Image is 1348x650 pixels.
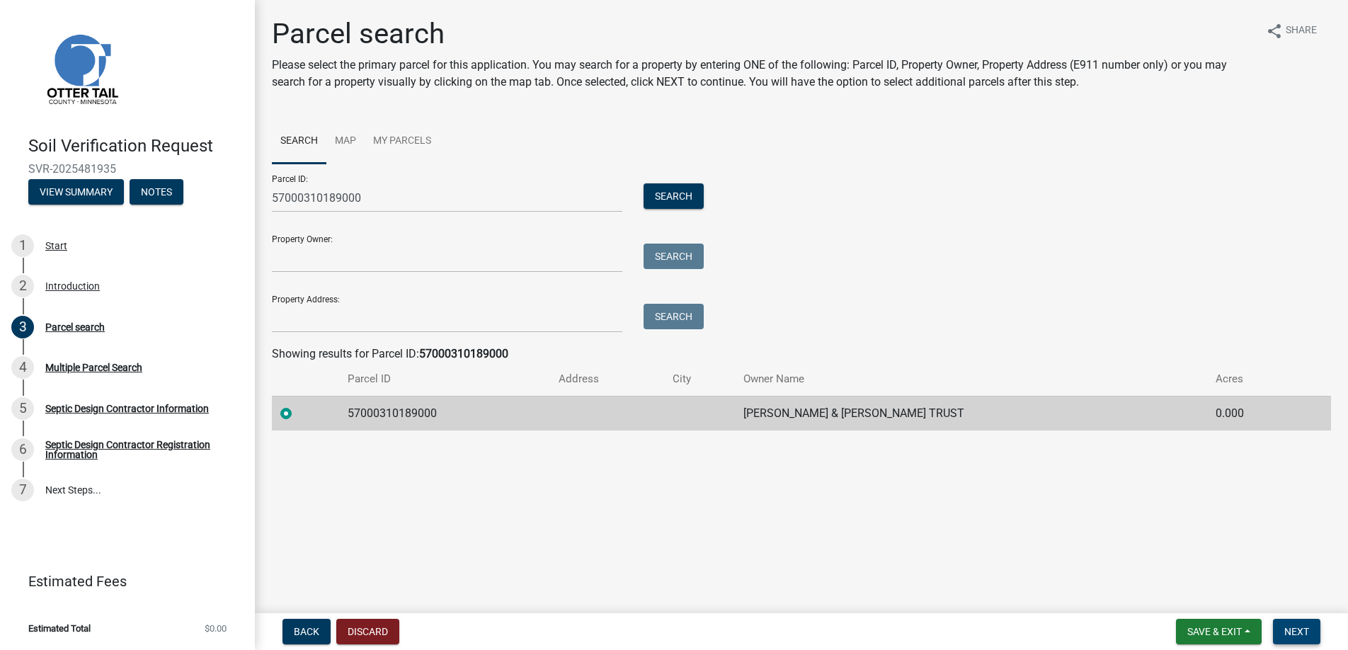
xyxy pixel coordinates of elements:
div: Start [45,241,67,251]
button: Save & Exit [1176,619,1262,644]
div: 2 [11,275,34,297]
div: Septic Design Contractor Registration Information [45,440,232,460]
button: Notes [130,179,183,205]
td: 0.000 [1207,396,1297,431]
button: Discard [336,619,399,644]
div: Multiple Parcel Search [45,363,142,372]
wm-modal-confirm: Summary [28,187,124,198]
div: 1 [11,234,34,257]
span: Save & Exit [1187,626,1242,637]
span: SVR-2025481935 [28,162,227,176]
div: Parcel search [45,322,105,332]
div: Septic Design Contractor Information [45,404,209,414]
a: My Parcels [365,119,440,164]
th: Owner Name [735,363,1208,396]
button: Search [644,244,704,269]
button: Next [1273,619,1320,644]
span: Next [1284,626,1309,637]
h1: Parcel search [272,17,1255,51]
td: 57000310189000 [339,396,550,431]
th: Acres [1207,363,1297,396]
wm-modal-confirm: Notes [130,187,183,198]
div: 7 [11,479,34,501]
div: Showing results for Parcel ID: [272,346,1331,363]
button: shareShare [1255,17,1328,45]
div: 3 [11,316,34,338]
th: City [664,363,734,396]
span: $0.00 [205,624,227,633]
div: 6 [11,438,34,461]
td: [PERSON_NAME] & [PERSON_NAME] TRUST [735,396,1208,431]
button: Back [282,619,331,644]
a: Estimated Fees [11,567,232,595]
button: Search [644,183,704,209]
i: share [1266,23,1283,40]
p: Please select the primary parcel for this application. You may search for a property by entering ... [272,57,1255,91]
h4: Soil Verification Request [28,136,244,156]
a: Search [272,119,326,164]
button: Search [644,304,704,329]
strong: 57000310189000 [419,347,508,360]
img: Otter Tail County, Minnesota [28,15,135,121]
th: Parcel ID [339,363,550,396]
button: View Summary [28,179,124,205]
span: Estimated Total [28,624,91,633]
span: Back [294,626,319,637]
span: Share [1286,23,1317,40]
a: Map [326,119,365,164]
div: 4 [11,356,34,379]
div: Introduction [45,281,100,291]
th: Address [550,363,664,396]
div: 5 [11,397,34,420]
